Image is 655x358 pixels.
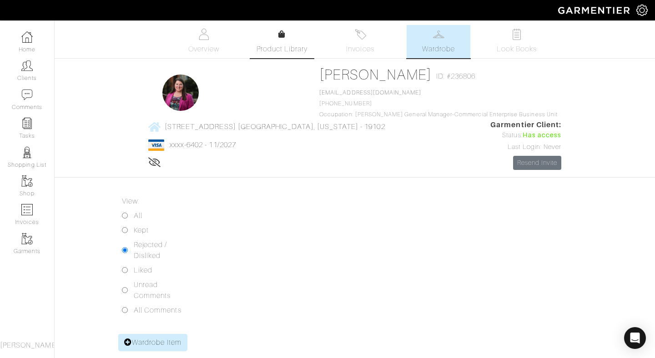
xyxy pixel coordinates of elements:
[118,334,187,351] a: Wardrobe Item
[21,204,33,215] img: orders-icon-0abe47150d42831381b5fb84f609e132dff9fe21cb692f30cb5eec754e2cba89.png
[21,60,33,71] img: clients-icon-6bae9207a08558b7cb47a8932f037763ab4055f8c8b6bfacd5dc20c3e0201464.png
[554,2,636,18] img: garmentier-logo-header-white-b43fb05a5012e4ada735d5af1a66efaba907eab6374d6393d1fbf88cb4ef424d.png
[636,5,648,16] img: gear-icon-white-bd11855cb880d31180b6d7d6211b90ccbf57a29d726f0c71d8c61bd08dd39cc2.png
[319,89,421,96] a: [EMAIL_ADDRESS][DOMAIN_NAME]
[21,118,33,129] img: reminder-icon-8004d30b9f0a5d33ae49ab947aed9ed385cf756f9e5892f1edd6e32f2345188e.png
[134,210,142,221] label: All
[198,29,210,40] img: basicinfo-40fd8af6dae0f16599ec9e87c0ef1c0a1fdea2edbe929e3d69a839185d80c458.svg
[355,29,366,40] img: orders-27d20c2124de7fd6de4e0e44c1d41de31381a507db9b33961299e4e07d508b8c.svg
[134,279,196,301] label: Unread Comments
[122,196,139,207] label: View:
[328,25,392,58] a: Invoices
[319,66,432,83] a: [PERSON_NAME]
[511,29,523,40] img: todo-9ac3debb85659649dc8f770b8b6100bb5dab4b48dedcbae339e5042a72dfd3cc.svg
[490,142,561,152] div: Last Login: Never
[21,89,33,100] img: comment-icon-a0a6a9ef722e966f86d9cbdc48e553b5cf19dbc54f86b18d962a5391bc8f6eb6.png
[134,265,152,276] label: Liked
[513,156,562,170] a: Resend Invite
[134,305,181,316] label: All Comments
[148,139,164,151] img: visa-934b35602734be37eb7d5d7e5dbcd2044c359bf20a24dc3361ca3fa54326a8a7.png
[485,25,549,58] a: Look Books
[407,25,470,58] a: Wardrobe
[433,29,444,40] img: wardrobe-487a4870c1b7c33e795ec22d11cfc2ed9d08956e64fb3008fe2437562e282088.svg
[497,44,537,55] span: Look Books
[21,175,33,187] img: garments-icon-b7da505a4dc4fd61783c78ac3ca0ef83fa9d6f193b1c9dc38574b1d14d53ca28.png
[250,29,314,55] a: Product Library
[170,141,236,149] a: xxxx-6402 - 11/2027
[134,225,149,236] label: Kept
[188,44,219,55] span: Overview
[172,25,236,58] a: Overview
[523,130,562,140] span: Has access
[134,239,196,261] label: Rejected / Disliked
[346,44,374,55] span: Invoices
[21,31,33,43] img: dashboard-icon-dbcd8f5a0b271acd01030246c82b418ddd0df26cd7fceb0bd07c9910d44c42f6.png
[21,147,33,158] img: stylists-icon-eb353228a002819b7ec25b43dbf5f0378dd9e0616d9560372ff212230b889e62.png
[422,44,455,55] span: Wardrobe
[490,119,561,130] span: Garmentier Client:
[148,121,385,132] a: [STREET_ADDRESS] [GEOGRAPHIC_DATA], [US_STATE] - 19102
[319,89,558,118] span: [PHONE_NUMBER] Occupation: [PERSON_NAME] General Manager-Commercial Enterprise Business Unit
[21,233,33,244] img: garments-icon-b7da505a4dc4fd61783c78ac3ca0ef83fa9d6f193b1c9dc38574b1d14d53ca28.png
[490,130,561,140] div: Status:
[436,71,476,82] span: ID: #236806
[624,327,646,349] div: Open Intercom Messenger
[165,123,385,131] span: [STREET_ADDRESS] [GEOGRAPHIC_DATA], [US_STATE] - 19102
[257,44,308,55] span: Product Library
